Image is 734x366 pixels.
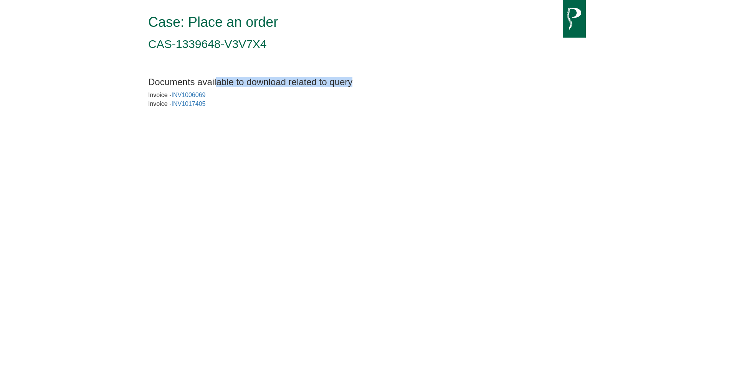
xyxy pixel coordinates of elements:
a: INV1006069 [171,92,205,98]
a: INV1017405 [171,101,205,107]
h1: Case: Place an order [148,15,557,30]
h2: CAS-1339648-V3V7X4 [148,38,557,50]
h3: Documents available to download related to query [148,77,586,87]
div: Invoice - Invoice - [148,91,586,109]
